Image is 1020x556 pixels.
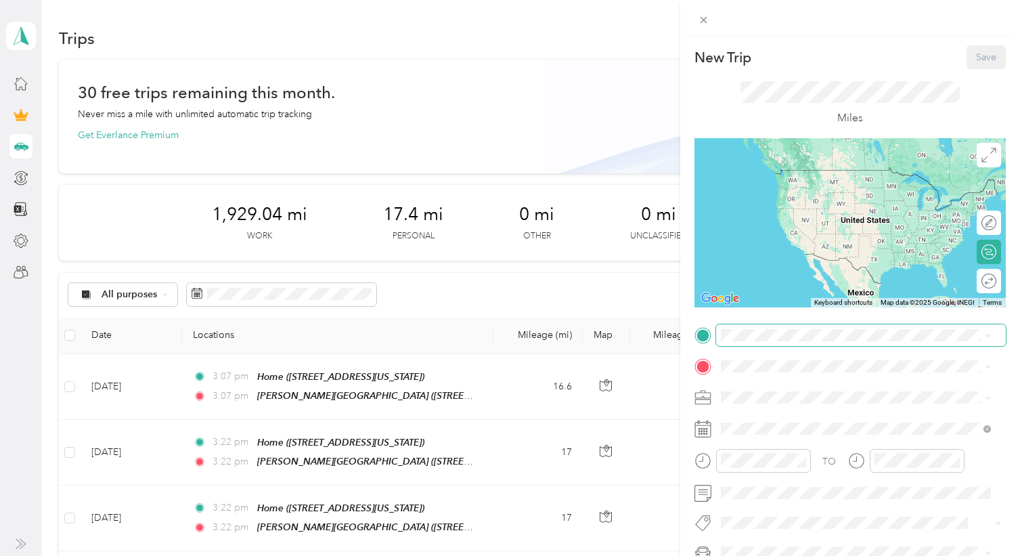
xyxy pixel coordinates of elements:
[694,48,751,67] p: New Trip
[698,290,742,307] a: Open this area in Google Maps (opens a new window)
[944,480,1020,556] iframe: Everlance-gr Chat Button Frame
[822,454,836,469] div: TO
[837,110,863,127] p: Miles
[698,290,742,307] img: Google
[881,299,975,306] span: Map data ©2025 Google, INEGI
[814,298,872,307] button: Keyboard shortcuts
